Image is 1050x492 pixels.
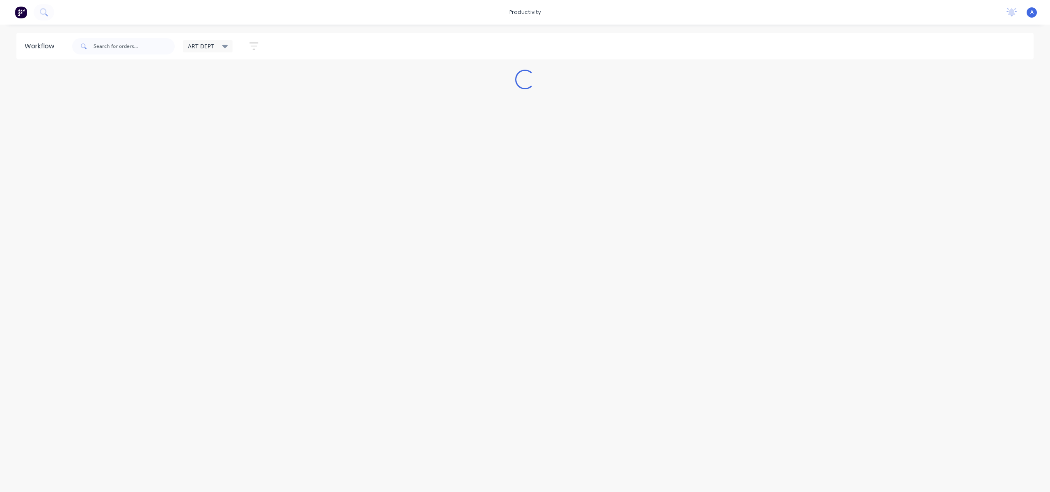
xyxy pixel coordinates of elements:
[94,38,175,54] input: Search for orders...
[188,42,214,50] span: ART DEPT
[15,6,27,18] img: Factory
[25,41,58,51] div: Workflow
[505,6,545,18] div: productivity
[1030,9,1034,16] span: A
